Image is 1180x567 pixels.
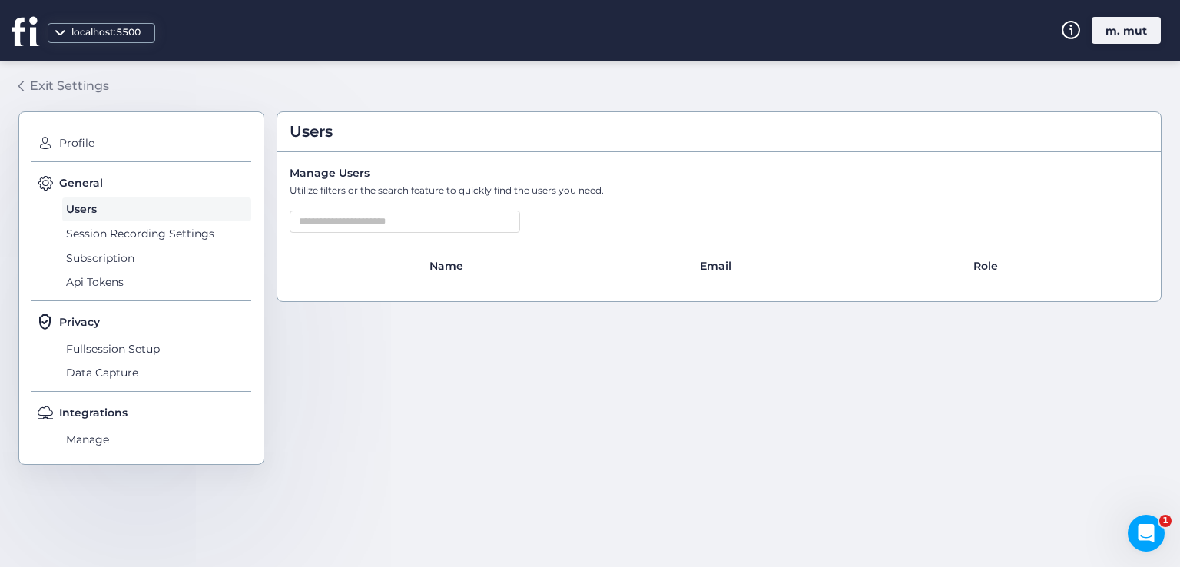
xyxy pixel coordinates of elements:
div: localhost:5500 [68,25,144,40]
span: 1 [1159,515,1172,527]
span: Data Capture [62,361,251,386]
span: Manage [62,427,251,452]
div: Email [584,257,854,274]
span: Users [290,120,333,144]
span: Session Recording Settings [62,221,251,246]
div: m. mut [1092,17,1161,44]
span: Profile [55,131,251,155]
div: Name [314,257,584,274]
div: Utilize filters or the search feature to quickly find the users you need. [290,184,1149,198]
span: Users [62,197,251,222]
div: Role [854,257,1124,274]
span: Privacy [59,313,100,330]
iframe: Intercom live chat [1128,515,1165,552]
span: Api Tokens [62,270,251,294]
span: Integrations [59,404,128,421]
a: Exit Settings [18,73,109,99]
div: Manage Users [290,164,1149,181]
span: Subscription [62,246,251,270]
div: Exit Settings [30,76,109,95]
span: Fullsession Setup [62,337,251,361]
span: General [59,174,103,191]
